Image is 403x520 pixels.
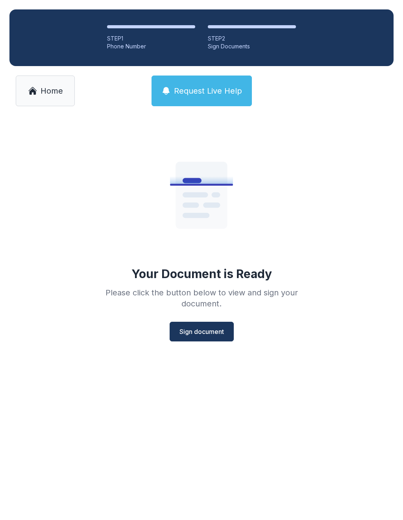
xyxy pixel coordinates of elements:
[208,42,296,50] div: Sign Documents
[179,327,224,336] span: Sign document
[208,35,296,42] div: STEP 2
[107,35,195,42] div: STEP 1
[131,267,272,281] div: Your Document is Ready
[107,42,195,50] div: Phone Number
[88,287,315,309] div: Please click the button below to view and sign your document.
[174,85,242,96] span: Request Live Help
[41,85,63,96] span: Home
